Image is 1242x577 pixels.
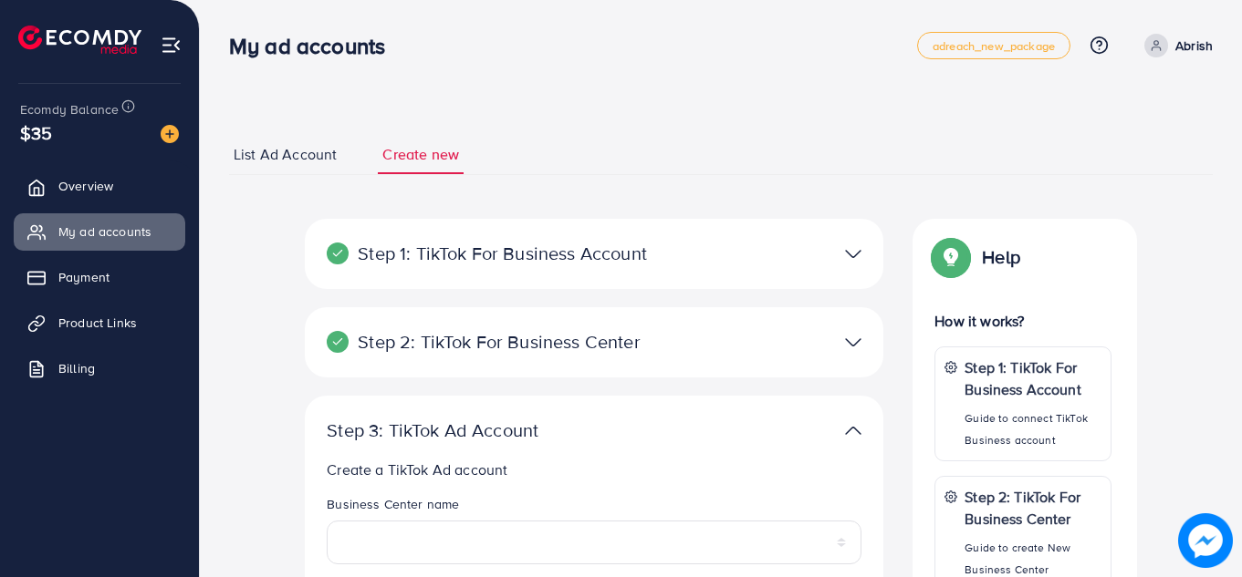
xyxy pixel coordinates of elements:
p: Guide to connect TikTok Business account [965,407,1101,451]
h3: My ad accounts [229,33,400,59]
span: Ecomdy Balance [20,100,119,118]
p: Abrish [1175,35,1213,57]
img: menu [161,35,182,56]
a: adreach_new_package [917,32,1070,59]
img: logo [18,26,141,54]
p: Step 2: TikTok For Business Center [965,486,1101,530]
img: TikTok partner [845,329,861,355]
span: Create new [382,144,459,165]
img: Popup guide [934,241,967,273]
a: Abrish [1137,34,1213,57]
span: My ad accounts [58,222,151,241]
img: image [1178,513,1233,568]
p: Step 1: TikTok For Business Account [327,242,673,264]
span: $35 [20,119,52,146]
p: Step 2: TikTok For Business Center [327,331,673,353]
img: TikTok partner [845,417,861,444]
legend: Business Center name [327,495,861,520]
a: Payment [14,259,185,295]
span: Payment [58,268,110,286]
img: image [161,125,179,143]
a: Billing [14,350,185,386]
img: TikTok partner [845,241,861,267]
a: Overview [14,168,185,204]
span: Product Links [58,314,137,332]
p: Step 3: TikTok Ad Account [327,419,673,441]
p: Step 1: TikTok For Business Account [965,356,1101,400]
a: My ad accounts [14,213,185,250]
p: Create a TikTok Ad account [327,459,861,480]
span: List Ad Account [234,144,337,165]
span: adreach_new_package [933,40,1055,52]
a: Product Links [14,304,185,341]
p: Help [982,246,1020,268]
p: How it works? [934,310,1112,332]
span: Overview [58,177,113,195]
span: Billing [58,359,95,377]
